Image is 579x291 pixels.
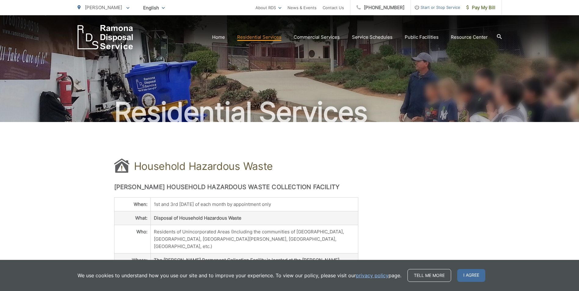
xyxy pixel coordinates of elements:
strong: When: [134,201,147,207]
a: Public Facilities [405,34,439,41]
a: Home [212,34,225,41]
strong: Who: [136,229,147,235]
span: I agree [457,269,485,282]
span: English [139,2,169,13]
td: Residents of Unincorporated Areas (Including the communities of [GEOGRAPHIC_DATA], [GEOGRAPHIC_DA... [151,225,358,253]
a: Service Schedules [352,34,393,41]
a: News & Events [288,4,317,11]
th: The [PERSON_NAME] Permanent Collection Facility is located at the [PERSON_NAME] Disposal Services... [151,253,358,274]
th: Disposal of Household Hazardous Waste [151,211,358,225]
strong: Where: [132,257,147,263]
a: EDCD logo. Return to the homepage. [78,25,133,49]
span: Pay My Bill [466,4,495,11]
td: 1st and 3rd [DATE] of each month by appointment only [151,197,358,211]
a: Commercial Services [294,34,340,41]
a: Residential Services [237,34,281,41]
a: About RDS [255,4,281,11]
strong: What: [135,215,147,221]
span: [PERSON_NAME] [85,5,122,10]
a: privacy policy [356,272,389,279]
a: Resource Center [451,34,488,41]
a: Tell me more [407,269,451,282]
a: Contact Us [323,4,344,11]
h2: Residential Services [78,97,502,128]
h1: Household Hazardous Waste [134,160,273,172]
h2: [PERSON_NAME] Household Hazardous Waste Collection Facility [114,183,465,191]
p: We use cookies to understand how you use our site and to improve your experience. To view our pol... [78,272,401,279]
